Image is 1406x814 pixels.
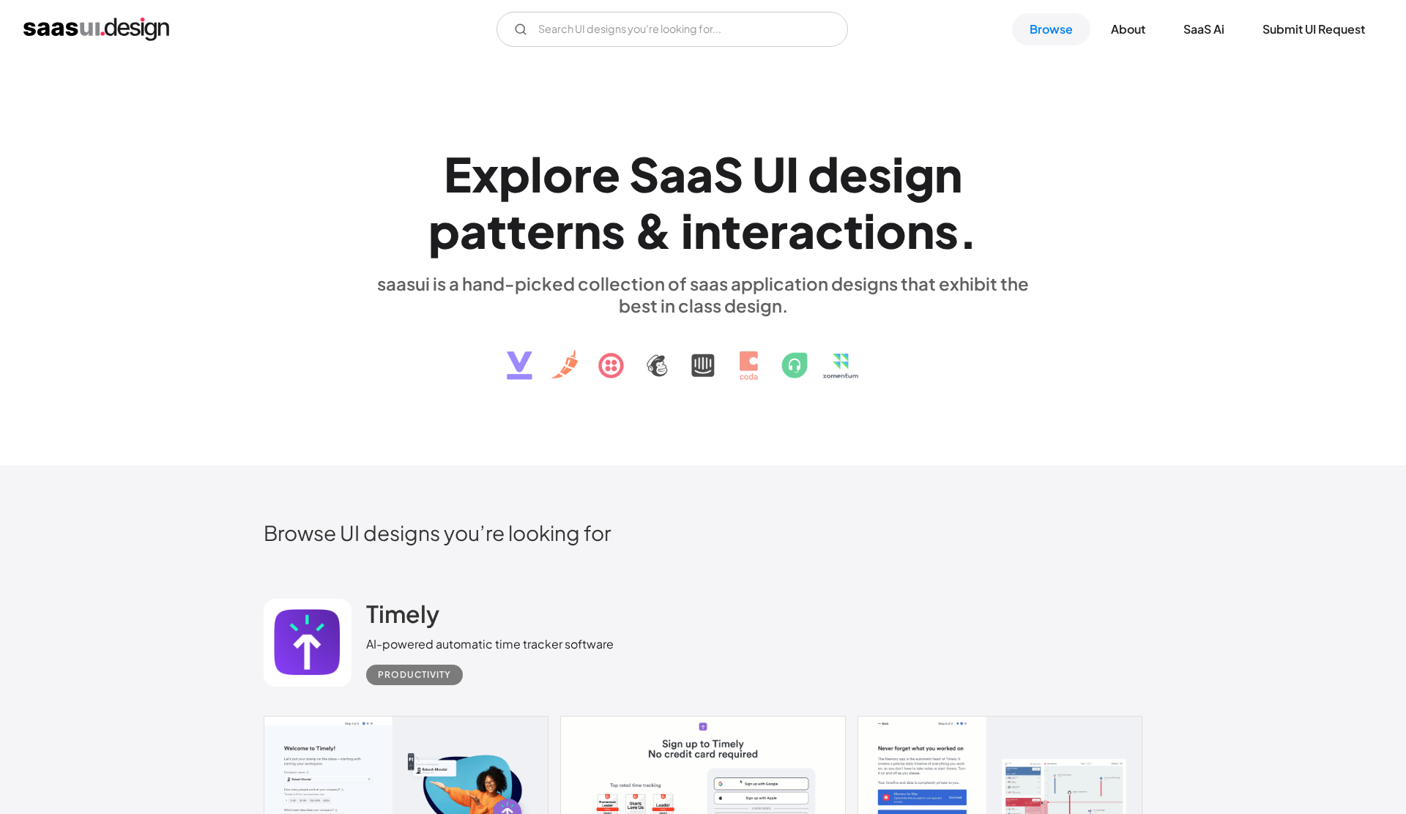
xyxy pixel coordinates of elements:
div: e [527,202,555,258]
div: & [634,202,672,258]
div: t [721,202,741,258]
h2: Timely [366,599,439,628]
div: x [472,146,499,202]
div: n [573,202,601,258]
div: e [592,146,620,202]
div: d [808,146,839,202]
div: t [844,202,863,258]
div: p [428,202,460,258]
a: Submit UI Request [1245,13,1383,45]
div: . [959,202,978,258]
a: home [23,18,169,41]
div: U [752,146,786,202]
div: r [770,202,788,258]
img: text, icon, saas logo [481,316,925,392]
h1: Explore SaaS UI design patterns & interactions. [366,146,1040,258]
div: n [907,202,934,258]
div: E [444,146,472,202]
div: t [507,202,527,258]
div: a [686,146,713,202]
div: i [892,146,904,202]
div: p [499,146,530,202]
div: i [863,202,876,258]
div: a [788,202,815,258]
h2: Browse UI designs you’re looking for [264,520,1142,545]
div: e [741,202,770,258]
a: About [1093,13,1163,45]
form: Email Form [496,12,848,47]
a: SaaS Ai [1166,13,1242,45]
div: S [629,146,659,202]
div: Productivity [378,666,451,684]
div: a [460,202,487,258]
div: saasui is a hand-picked collection of saas application designs that exhibit the best in class des... [366,272,1040,316]
div: o [876,202,907,258]
div: i [681,202,693,258]
div: n [693,202,721,258]
div: s [934,202,959,258]
div: a [659,146,686,202]
div: o [543,146,573,202]
div: AI-powered automatic time tracker software [366,635,614,653]
div: r [555,202,573,258]
a: Timely [366,599,439,635]
div: s [868,146,892,202]
div: e [839,146,868,202]
div: t [487,202,507,258]
input: Search UI designs you're looking for... [496,12,848,47]
div: g [904,146,934,202]
div: r [573,146,592,202]
div: l [530,146,543,202]
div: I [786,146,799,202]
a: Browse [1012,13,1090,45]
div: c [815,202,844,258]
div: n [934,146,962,202]
div: s [601,202,625,258]
div: S [713,146,743,202]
